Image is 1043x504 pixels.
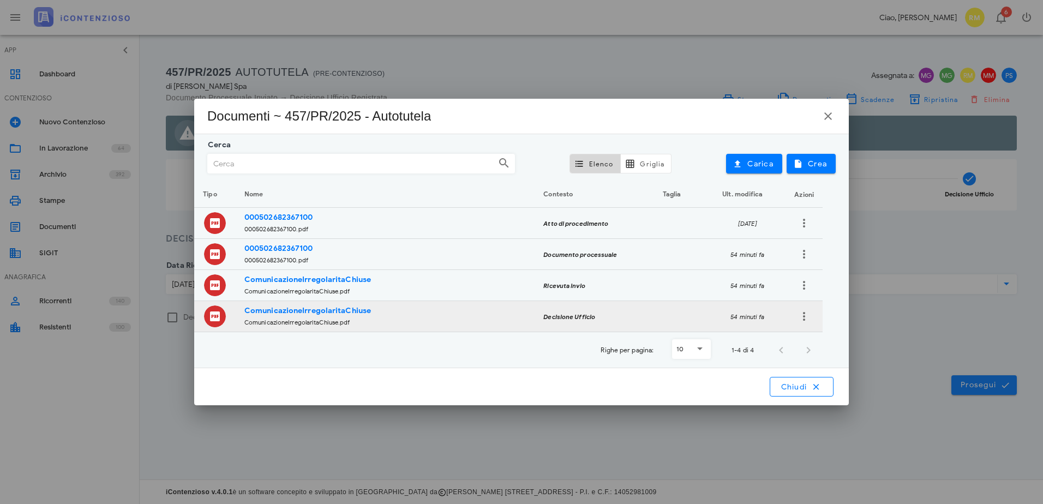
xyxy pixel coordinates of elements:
[244,225,308,233] small: 000502682367100.pdf
[543,251,617,259] em: Documento processuale
[543,282,585,290] em: Ricevuta invio
[244,319,350,326] small: ComunicazioneIrregolaritaChiuse.pdf
[205,140,231,151] label: Cerca
[709,182,786,208] th: Ult. modifica: Non ordinato. Attiva per ordinare in ordine crescente.
[204,212,226,234] div: Clicca per aprire il documento
[663,190,681,198] span: Taglia
[244,190,263,198] span: Nome
[535,182,644,208] th: Contesto: Non ordinato. Attiva per ordinare in ordine crescente.
[204,243,226,265] div: Clicca per aprire il documento
[732,345,754,355] div: 1-4 di 4
[672,339,711,359] div: 10Righe per pagina:
[726,154,782,173] button: Carica
[730,313,764,321] small: 54 minuti fa
[786,182,823,208] th: Azioni
[543,190,573,198] span: Contesto
[244,287,350,295] small: ComunicazioneIrregolaritaChiuse.pdf
[194,182,236,208] th: Tipo: Non ordinato. Attiva per ordinare in ordine crescente.
[722,190,763,198] span: Ult. modifica
[730,251,764,259] small: 54 minuti fa
[577,159,614,169] span: Elenco
[203,190,217,198] span: Tipo
[676,344,684,354] div: 10
[627,159,664,169] span: Griglia
[787,154,836,173] button: Crea
[780,382,823,392] span: Chiudi
[570,154,621,173] button: Elenco
[795,159,827,169] span: Crea
[244,306,371,315] a: ComunicazioneIrregolaritaChiuse
[244,275,371,284] a: ComunicazioneIrregolaritaChiuse
[244,256,308,264] small: 000502682367100.pdf
[543,220,608,227] em: Atto di procedimento
[244,244,313,253] a: 000502682367100
[686,340,691,358] input: Righe per pagina:
[621,154,672,173] button: Griglia
[204,305,226,327] div: Clicca per aprire il documento
[644,182,709,208] th: Taglia: Non ordinato. Attiva per ordinare in ordine crescente.
[543,313,595,321] em: Decisione Ufficio
[244,213,313,222] a: 000502682367100
[601,332,711,368] div: Righe per pagina:
[794,190,814,199] span: Azioni
[735,159,774,169] span: Carica
[204,274,226,296] div: Clicca per aprire il documento
[236,182,535,208] th: Nome: Non ordinato. Attiva per ordinare in ordine crescente.
[770,377,834,397] button: Chiudi
[738,220,757,227] small: [DATE]
[207,107,431,125] div: Documenti ~ 457/PR/2025 - Autotutela
[730,282,764,290] small: 54 minuti fa
[208,154,495,173] input: Cerca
